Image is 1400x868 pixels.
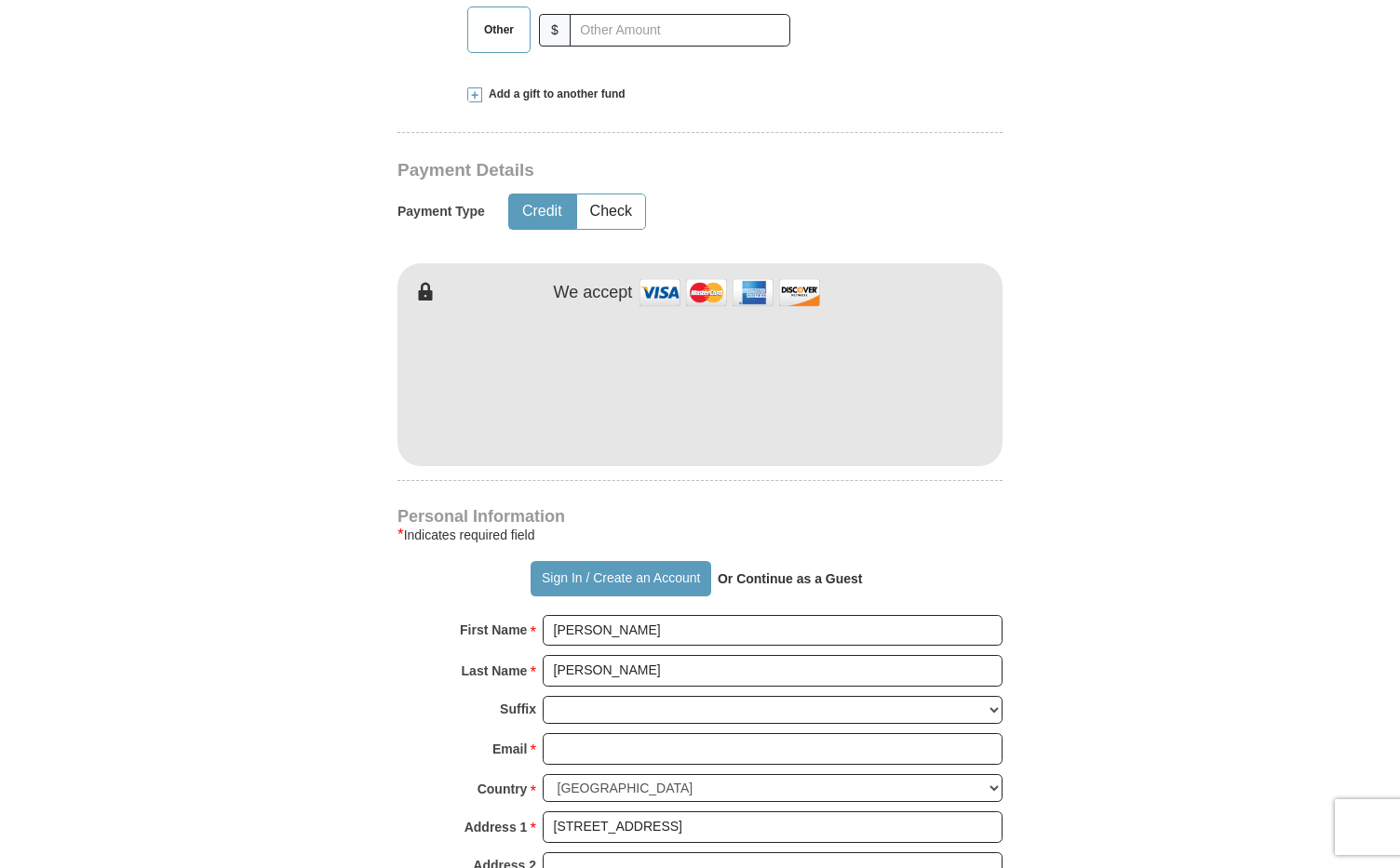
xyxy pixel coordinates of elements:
div: Indicates required field [397,524,1003,546]
h5: Payment Type [397,204,485,220]
h4: Personal Information [397,509,1003,524]
span: Other [475,16,523,44]
strong: First Name [460,617,527,643]
img: credit cards accepted [637,273,823,313]
span: $ [539,14,571,47]
span: Add a gift to another fund [482,87,626,102]
strong: Last Name [462,658,528,684]
h3: Payment Details [397,160,872,181]
strong: Suffix [500,696,536,722]
strong: Address 1 [464,814,528,840]
button: Check [577,194,645,229]
button: Credit [509,194,575,229]
strong: Email [492,736,527,762]
strong: Country [478,776,528,802]
h4: We accept [554,283,633,303]
strong: Or Continue as a Guest [718,571,863,586]
button: Sign In / Create an Account [531,561,710,596]
input: Other Amount [570,14,790,47]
